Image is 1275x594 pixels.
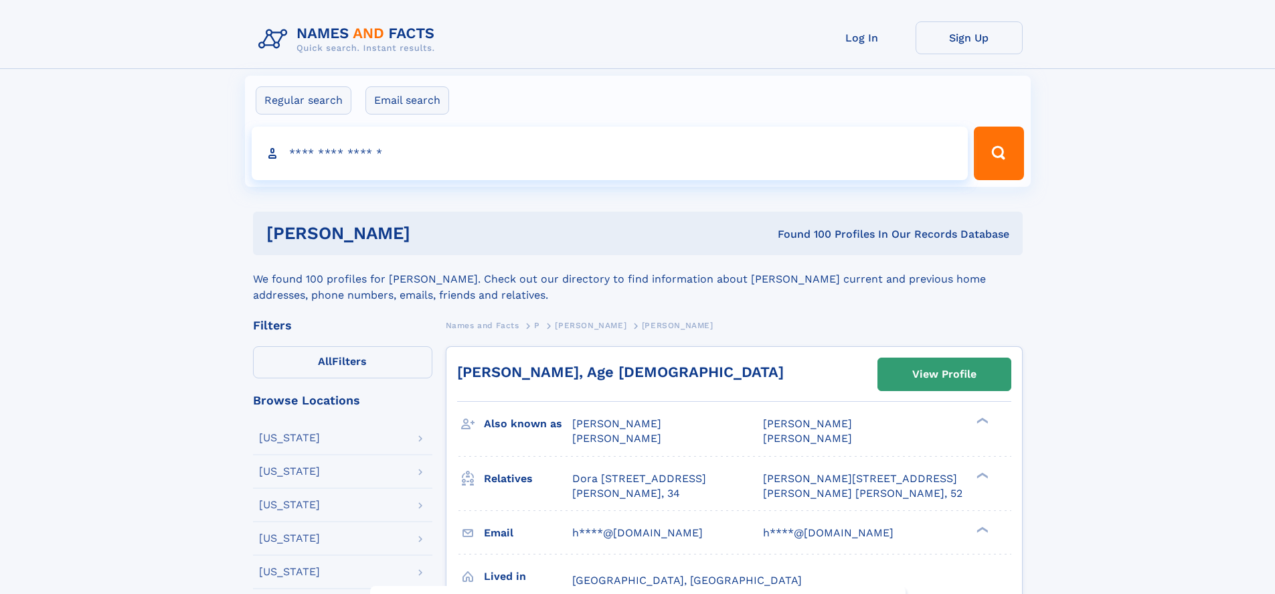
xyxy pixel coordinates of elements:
label: Email search [365,86,449,115]
h1: [PERSON_NAME] [266,225,594,242]
div: [US_STATE] [259,567,320,577]
span: [PERSON_NAME] [572,417,661,430]
span: [PERSON_NAME] [572,432,661,445]
a: [PERSON_NAME][STREET_ADDRESS] [763,471,957,486]
label: Filters [253,346,432,378]
div: ❯ [973,417,989,425]
h3: Also known as [484,413,572,435]
span: [PERSON_NAME] [642,321,713,330]
div: We found 100 profiles for [PERSON_NAME]. Check out our directory to find information about [PERSO... [253,255,1023,303]
span: [PERSON_NAME] [555,321,626,330]
span: All [318,355,332,368]
span: P [534,321,540,330]
a: [PERSON_NAME], Age [DEMOGRAPHIC_DATA] [457,364,784,380]
h3: Lived in [484,565,572,588]
div: [US_STATE] [259,533,320,544]
div: ❯ [973,471,989,479]
div: [US_STATE] [259,500,320,510]
a: Log In [809,21,916,54]
a: P [534,317,540,333]
div: ❯ [973,525,989,534]
button: Search Button [974,127,1023,180]
a: Dora [STREET_ADDRESS] [572,471,706,486]
div: [US_STATE] [259,466,320,477]
label: Regular search [256,86,351,115]
a: Sign Up [916,21,1023,54]
div: Browse Locations [253,394,432,406]
a: Names and Facts [446,317,519,333]
img: Logo Names and Facts [253,21,446,58]
h3: Email [484,522,572,544]
a: [PERSON_NAME] [555,317,626,333]
span: [PERSON_NAME] [763,417,852,430]
div: View Profile [912,359,976,390]
input: search input [252,127,968,180]
a: [PERSON_NAME], 34 [572,486,680,501]
div: [US_STATE] [259,433,320,443]
span: [PERSON_NAME] [763,432,852,445]
a: [PERSON_NAME] [PERSON_NAME], 52 [763,486,962,501]
div: Found 100 Profiles In Our Records Database [594,227,1009,242]
span: [GEOGRAPHIC_DATA], [GEOGRAPHIC_DATA] [572,574,802,587]
div: Filters [253,319,432,331]
h3: Relatives [484,467,572,490]
a: View Profile [878,358,1011,390]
